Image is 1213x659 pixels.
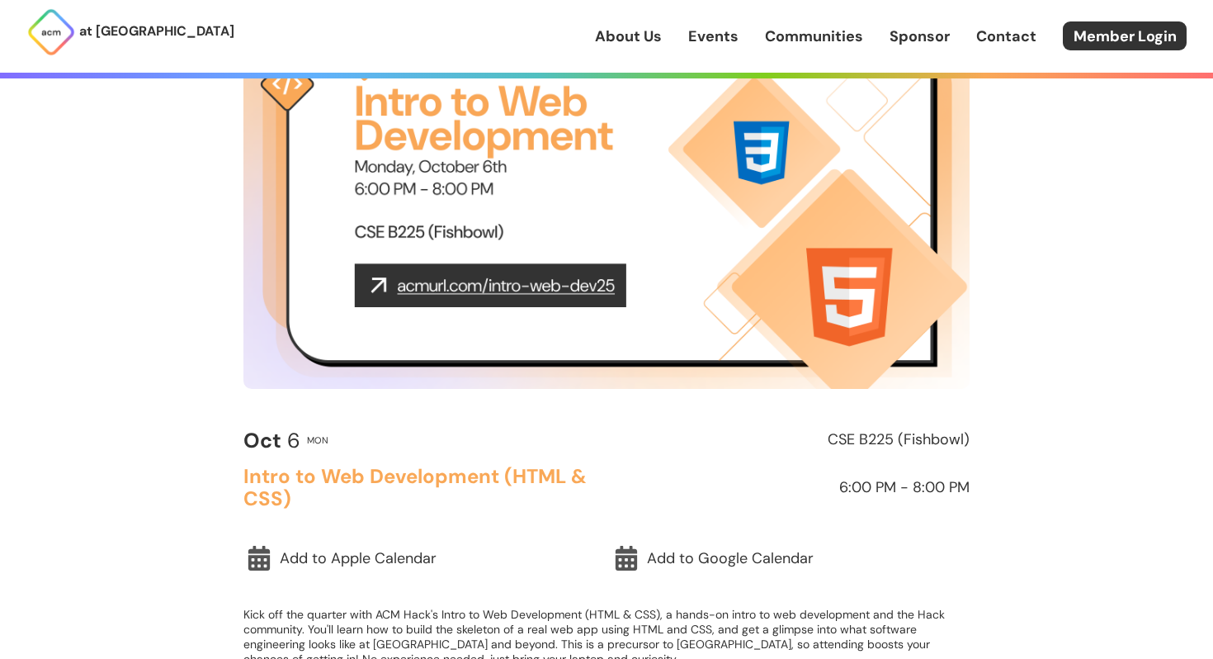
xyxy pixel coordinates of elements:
img: ACM Logo [26,7,76,57]
a: at [GEOGRAPHIC_DATA] [26,7,234,57]
b: Oct [243,427,281,454]
p: at [GEOGRAPHIC_DATA] [79,21,234,42]
h2: CSE B225 (Fishbowl) [614,432,970,448]
a: Communities [765,26,863,47]
h2: Intro to Web Development (HTML & CSS) [243,466,599,510]
h2: 6:00 PM - 8:00 PM [614,480,970,496]
h2: 6 [243,429,300,453]
a: Contact [976,26,1036,47]
a: Events [688,26,739,47]
a: Add to Apple Calendar [243,539,602,577]
a: Add to Google Calendar [611,539,970,577]
a: Sponsor [890,26,950,47]
a: Member Login [1063,21,1187,50]
a: About Us [595,26,662,47]
h2: Mon [307,435,328,445]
